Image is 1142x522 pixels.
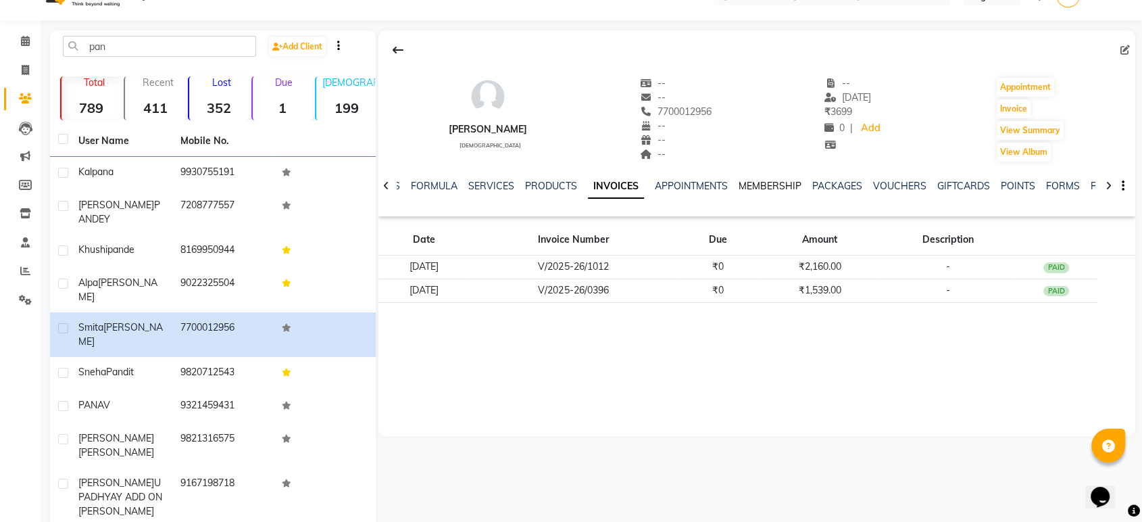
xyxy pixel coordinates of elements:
span: -- [640,120,666,132]
td: 9321459431 [172,390,274,423]
span: [PERSON_NAME] [78,321,163,348]
th: Mobile No. [172,126,274,157]
span: [DEMOGRAPHIC_DATA] [460,142,521,149]
span: ₹ [824,105,830,118]
span: UPADHYAY ADD ON [PERSON_NAME] [78,477,162,517]
div: [PERSON_NAME] [449,122,527,137]
span: [PERSON_NAME] [78,432,154,444]
td: 9820712543 [172,357,274,390]
a: FORMS [1046,180,1080,192]
span: PANAV [78,399,110,411]
span: - [946,260,950,272]
strong: 352 [189,99,249,116]
th: User Name [70,126,172,157]
td: V/2025-26/0396 [470,279,676,302]
strong: 411 [125,99,184,116]
span: 7700012956 [640,105,712,118]
span: -- [640,91,666,103]
span: Sneha [78,366,106,378]
td: ₹1,539.00 [759,279,881,302]
span: - [946,284,950,296]
a: MEMBERSHIP [739,180,801,192]
span: khushi [78,243,107,256]
td: [DATE] [378,279,470,302]
td: ₹0 [677,256,759,279]
td: 8169950944 [172,235,274,268]
a: APPOINTMENTS [655,180,728,192]
span: -- [640,77,666,89]
button: View Summary [997,121,1064,140]
a: PACKAGES [812,180,862,192]
p: Lost [195,76,249,89]
span: 0 [824,122,845,134]
iframe: chat widget [1085,468,1128,508]
td: V/2025-26/1012 [470,256,676,279]
a: Add [858,119,882,138]
div: Back to Client [384,37,412,63]
td: 9022325504 [172,268,274,312]
span: Alpa [78,277,98,289]
th: Due [677,224,759,256]
a: SERVICES [468,180,514,192]
span: -- [640,148,666,160]
span: [PERSON_NAME] [78,199,154,211]
span: 3699 [824,105,852,118]
strong: 789 [61,99,121,116]
td: ₹2,160.00 [759,256,881,279]
a: POINTS [1001,180,1035,192]
p: Total [67,76,121,89]
th: Amount [759,224,881,256]
strong: 1 [253,99,312,116]
input: Search by Name/Mobile/Email/Code [63,36,256,57]
button: Invoice [997,99,1031,118]
td: 9930755191 [172,157,274,190]
a: FAMILY [1091,180,1123,192]
span: [PERSON_NAME] [78,477,154,489]
span: | [850,121,853,135]
span: kalpana [78,166,114,178]
th: Invoice Number [470,224,676,256]
td: 7208777557 [172,190,274,235]
div: PAID [1043,262,1069,273]
span: Pandit [106,366,134,378]
p: [DEMOGRAPHIC_DATA] [322,76,376,89]
p: Due [255,76,312,89]
span: -- [640,134,666,146]
a: GIFTCARDS [937,180,990,192]
a: Add Client [269,37,326,56]
a: VOUCHERS [873,180,926,192]
button: Appointment [997,78,1054,97]
td: 9821316575 [172,423,274,468]
td: 7700012956 [172,312,274,357]
span: smita [78,321,103,333]
span: [PERSON_NAME] [78,277,157,303]
span: [PERSON_NAME] [78,446,154,458]
span: [DATE] [824,91,871,103]
th: Date [378,224,470,256]
span: pande [107,243,134,256]
th: Description [880,224,1016,256]
a: INVOICES [588,174,644,199]
p: Recent [130,76,184,89]
span: -- [824,77,850,89]
td: ₹0 [677,279,759,302]
img: avatar [468,76,508,117]
a: PRODUCTS [525,180,577,192]
button: View Album [997,143,1051,162]
div: PAID [1043,286,1069,297]
strong: 199 [316,99,376,116]
a: FORMULA [411,180,457,192]
td: [DATE] [378,256,470,279]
